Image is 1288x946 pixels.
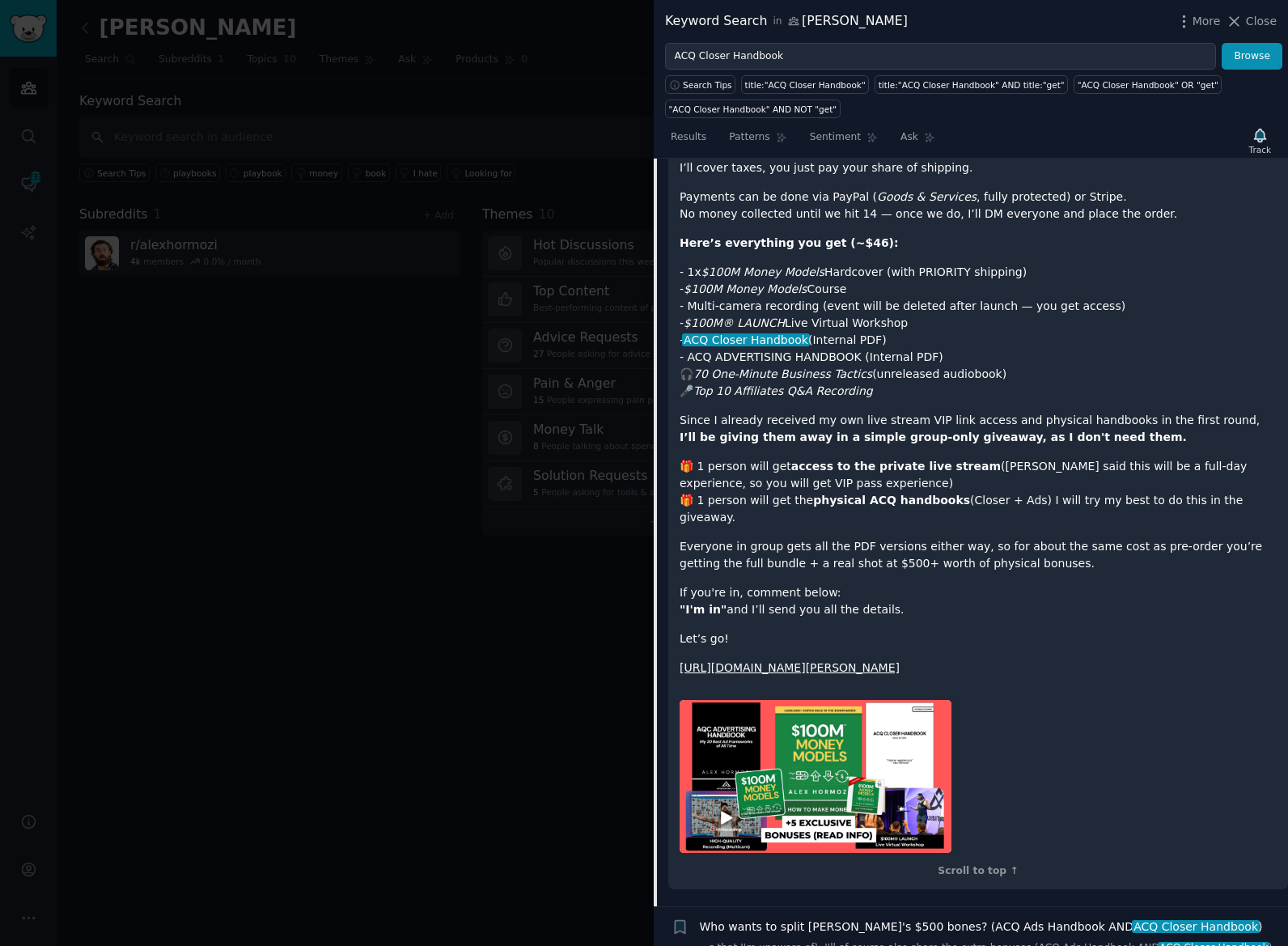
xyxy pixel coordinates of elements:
[745,79,866,91] div: title:"ACQ Closer Handbook"
[773,15,782,29] span: in
[791,460,1001,473] strong: access to the private live stream
[665,125,712,158] a: Results
[680,431,1187,443] strong: I’ll be giving them away in a simple group-only giveaway, as I don't need them.
[680,630,1277,647] p: Let’s go!
[684,282,807,295] em: $100M Money Models
[879,79,1065,91] div: title:"ACQ Closer Handbook" AND title:"get"
[804,125,883,158] a: Sentiment
[680,700,951,853] img: Who Wants to Split Hormozi’s $500 Bundle (+ Get Physical Handbooks +VIP Access)?
[680,412,1277,446] p: Since I already received my own live stream VIP link access and physical handbooks in the first r...
[665,43,1216,70] input: Try a keyword related to your business
[680,236,899,249] strong: Here’s everything you get (~$46):
[684,316,785,329] em: $100M® LAUNCH
[665,75,735,94] button: Search Tips
[1246,13,1277,30] span: Close
[729,130,769,145] span: Patterns
[813,494,970,507] strong: physical ACQ handbooks
[680,864,1277,879] div: Scroll to top ↑
[1226,13,1277,30] button: Close
[680,661,900,674] a: [URL][DOMAIN_NAME][PERSON_NAME]
[693,384,873,397] em: Top 10 Affiliates Q&A Recording
[700,918,1263,935] a: Who wants to split [PERSON_NAME]'s $500 bones? (ACQ Ads Handbook ANDACQ Closer Handbook)
[680,538,1277,572] p: Everyone in group gets all the PDF versions either way, so for about the same cost as pre-order y...
[723,125,792,158] a: Patterns
[1132,920,1259,933] span: ACQ Closer Handbook
[680,458,1277,526] p: 🎁 1 person will get ([PERSON_NAME] said this will be a full-day experience, so you will get VIP p...
[671,130,706,145] span: Results
[680,189,1277,223] p: Payments can be done via PayPal ( , fully protected) or Stripe. No money collected until we hit 1...
[669,104,837,115] div: "ACQ Closer Handbook" AND NOT "get"
[810,130,861,145] span: Sentiment
[741,75,869,94] a: title:"ACQ Closer Handbook"
[680,159,1277,176] p: I’ll cover taxes, you just pay your share of shipping.
[680,264,1277,400] p: - 1x Hardcover (with PRIORITY shipping) - Course - Multi-camera recording (event will be deleted ...
[1074,75,1222,94] a: "ACQ Closer Handbook" OR "get"
[1244,124,1277,158] button: Track
[680,603,727,616] strong: "I'm in"
[877,190,977,203] em: Goods & Services
[682,333,809,346] span: ACQ Closer Handbook
[701,265,824,278] em: $100M Money Models
[895,125,941,158] a: Ask
[1193,13,1221,30] span: More
[1249,144,1271,155] div: Track
[875,75,1068,94] a: title:"ACQ Closer Handbook" AND title:"get"
[900,130,918,145] span: Ask
[683,79,732,91] span: Search Tips
[1176,13,1221,30] button: More
[700,918,1263,935] span: Who wants to split [PERSON_NAME]'s $500 bones? (ACQ Ads Handbook AND )
[1222,43,1282,70] button: Browse
[665,100,841,118] a: "ACQ Closer Handbook" AND NOT "get"
[665,11,908,32] div: Keyword Search [PERSON_NAME]
[1078,79,1218,91] div: "ACQ Closer Handbook" OR "get"
[680,584,1277,618] p: If you're in, comment below: and I’ll send you all the details.
[693,367,872,380] em: 70 One-Minute Business Tactics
